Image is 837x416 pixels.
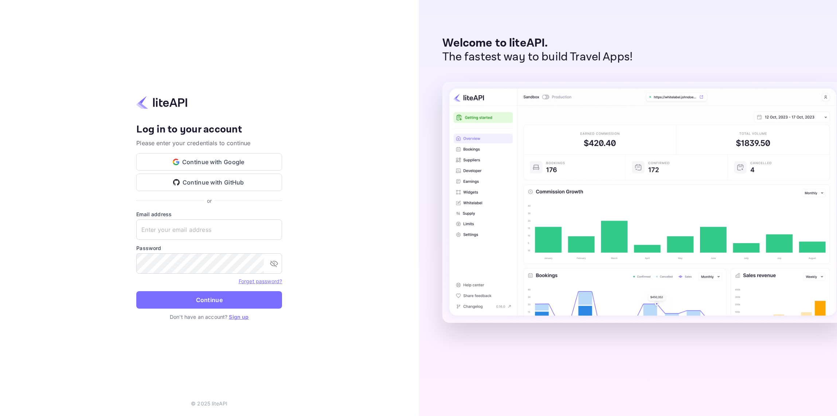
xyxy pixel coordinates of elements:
[442,36,633,50] p: Welcome to liteAPI.
[207,197,212,205] p: or
[229,314,249,320] a: Sign up
[267,256,281,271] button: toggle password visibility
[136,219,282,240] input: Enter your email address
[136,244,282,252] label: Password
[136,123,282,136] h4: Log in to your account
[239,278,282,284] a: Forget password?
[136,291,282,309] button: Continue
[136,95,187,110] img: liteapi
[136,174,282,191] button: Continue with GitHub
[136,153,282,171] button: Continue with Google
[191,400,227,407] p: © 2025 liteAPI
[136,139,282,147] p: Please enter your credentials to continue
[136,210,282,218] label: Email address
[442,50,633,64] p: The fastest way to build Travel Apps!
[136,313,282,321] p: Don't have an account?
